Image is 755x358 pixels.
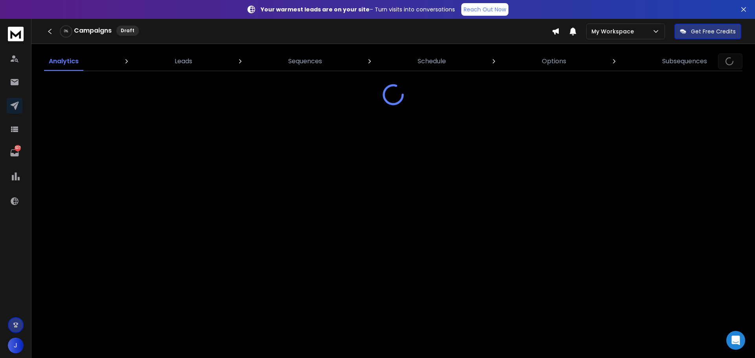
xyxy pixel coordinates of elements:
[591,28,637,35] p: My Workspace
[44,52,83,71] a: Analytics
[464,6,506,13] p: Reach Out Now
[413,52,451,71] a: Schedule
[461,3,508,16] a: Reach Out Now
[726,331,745,350] div: Open Intercom Messenger
[170,52,197,71] a: Leads
[261,6,370,13] strong: Your warmest leads are on your site
[74,26,112,35] h1: Campaigns
[662,57,707,66] p: Subsequences
[542,57,566,66] p: Options
[418,57,446,66] p: Schedule
[116,26,139,36] div: Draft
[175,57,192,66] p: Leads
[8,338,24,353] button: J
[288,57,322,66] p: Sequences
[7,145,22,161] a: 537
[284,52,327,71] a: Sequences
[657,52,712,71] a: Subsequences
[537,52,571,71] a: Options
[261,6,455,13] p: – Turn visits into conversations
[64,29,68,34] p: 0 %
[15,145,21,151] p: 537
[8,27,24,41] img: logo
[691,28,736,35] p: Get Free Credits
[49,57,79,66] p: Analytics
[674,24,741,39] button: Get Free Credits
